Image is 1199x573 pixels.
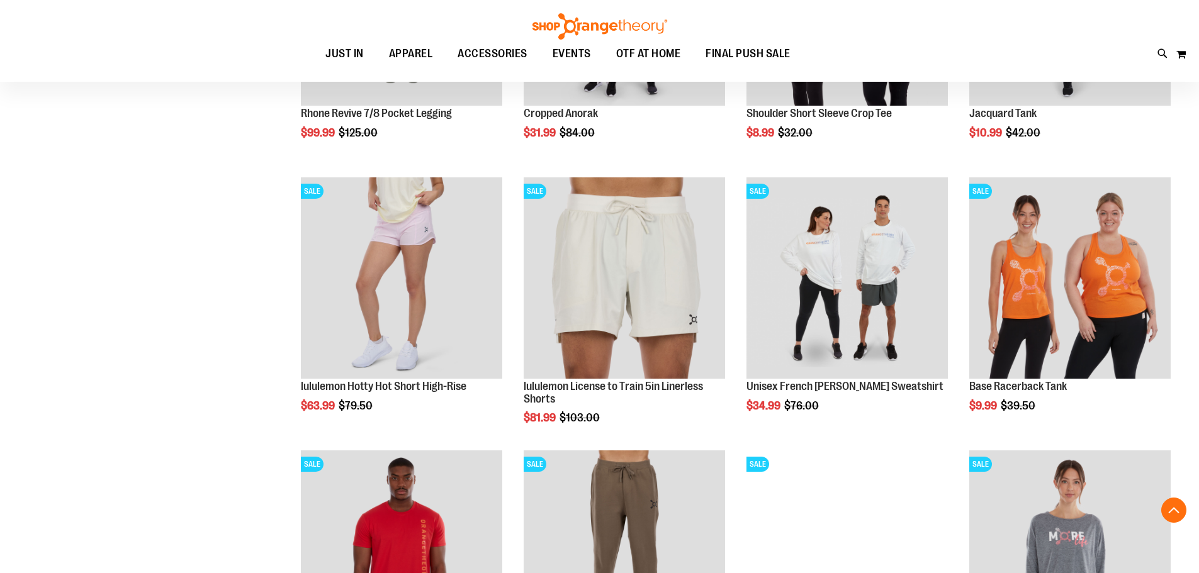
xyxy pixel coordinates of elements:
[560,411,602,424] span: $103.00
[1001,399,1037,412] span: $39.50
[301,177,502,379] img: lululemon Hotty Hot Short High-Rise
[295,171,509,444] div: product
[339,126,380,139] span: $125.00
[517,171,731,456] div: product
[524,177,725,381] a: lululemon License to Train 5in Linerless ShortsSALE
[301,177,502,381] a: lululemon Hotty Hot Short High-RiseSALE
[706,40,791,68] span: FINAL PUSH SALE
[969,107,1037,120] a: Jacquard Tank
[1161,498,1186,523] button: Back To Top
[784,399,821,412] span: $76.00
[604,40,694,69] a: OTF AT HOME
[746,399,782,412] span: $34.99
[524,184,546,199] span: SALE
[524,126,558,139] span: $31.99
[746,126,776,139] span: $8.99
[560,126,597,139] span: $84.00
[524,107,598,120] a: Cropped Anorak
[445,40,540,69] a: ACCESSORIES
[524,411,558,424] span: $81.99
[376,40,446,69] a: APPAREL
[746,177,948,379] img: Unisex French Terry Crewneck Sweatshirt primary image
[963,171,1177,444] div: product
[969,380,1067,392] a: Base Racerback Tank
[616,40,681,68] span: OTF AT HOME
[969,457,992,472] span: SALE
[524,380,703,405] a: lululemon License to Train 5in Linerless Shorts
[553,40,591,68] span: EVENTS
[540,40,604,69] a: EVENTS
[746,107,892,120] a: Shoulder Short Sleeve Crop Tee
[339,399,374,412] span: $79.50
[1006,126,1042,139] span: $42.00
[778,126,814,139] span: $32.00
[531,13,669,40] img: Shop Orangetheory
[969,177,1171,379] img: Product image for Base Racerback Tank
[746,177,948,381] a: Unisex French Terry Crewneck Sweatshirt primary imageSALE
[301,184,324,199] span: SALE
[969,126,1004,139] span: $10.99
[524,177,725,379] img: lululemon License to Train 5in Linerless Shorts
[746,380,943,392] a: Unisex French [PERSON_NAME] Sweatshirt
[301,107,452,120] a: Rhone Revive 7/8 Pocket Legging
[301,399,337,412] span: $63.99
[313,40,376,69] a: JUST IN
[746,184,769,199] span: SALE
[389,40,433,68] span: APPAREL
[740,171,954,444] div: product
[969,399,999,412] span: $9.99
[746,457,769,472] span: SALE
[969,177,1171,381] a: Product image for Base Racerback TankSALE
[301,457,324,472] span: SALE
[325,40,364,68] span: JUST IN
[524,457,546,472] span: SALE
[693,40,803,68] a: FINAL PUSH SALE
[458,40,527,68] span: ACCESSORIES
[301,126,337,139] span: $99.99
[969,184,992,199] span: SALE
[301,380,466,392] a: lululemon Hotty Hot Short High-Rise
